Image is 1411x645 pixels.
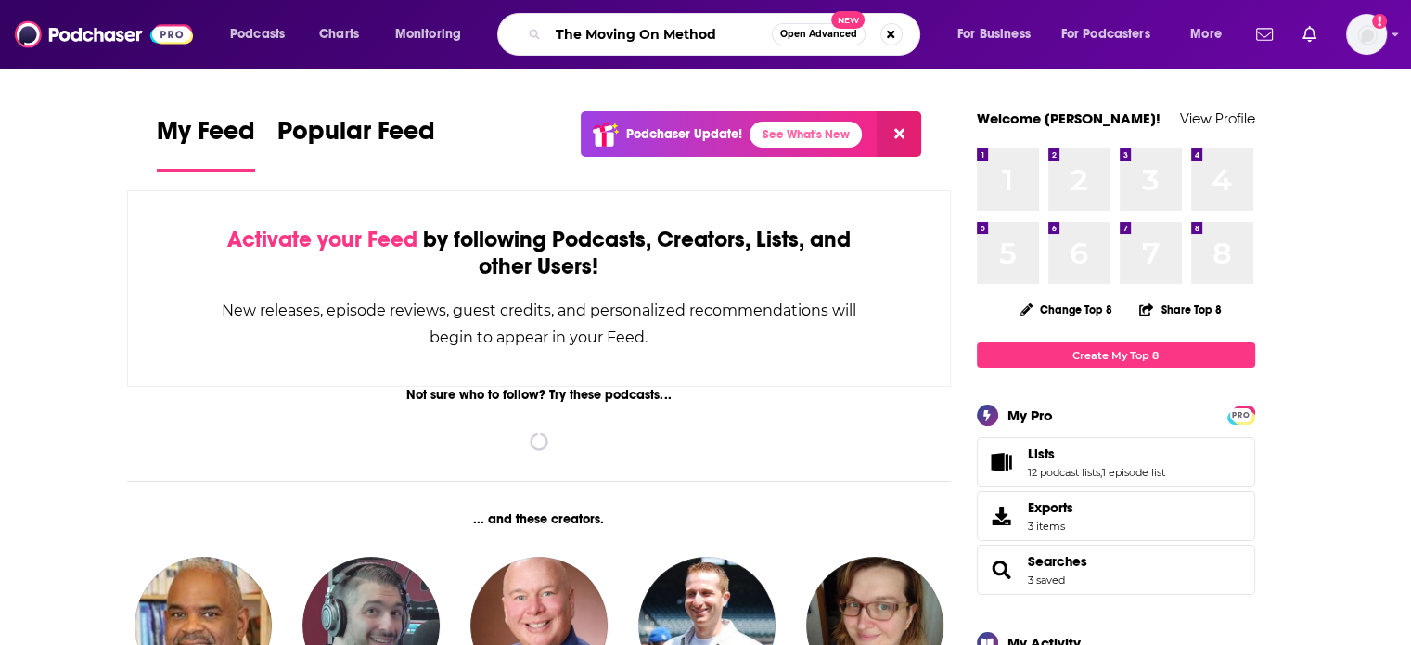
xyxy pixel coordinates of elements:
a: Charts [307,19,370,49]
a: Show notifications dropdown [1295,19,1324,50]
button: open menu [382,19,485,49]
button: Open AdvancedNew [772,23,866,45]
a: Popular Feed [277,115,435,172]
svg: Add a profile image [1372,14,1387,29]
span: Lists [1028,445,1055,462]
div: Search podcasts, credits, & more... [515,13,938,56]
span: Logged in as Bcprpro33 [1346,14,1387,55]
a: Show notifications dropdown [1249,19,1280,50]
span: Searches [977,545,1255,595]
a: Welcome [PERSON_NAME]! [977,110,1161,127]
button: Change Top 8 [1009,298,1124,321]
p: Podchaser Update! [626,126,742,142]
a: PRO [1230,407,1252,421]
a: See What's New [750,122,862,148]
span: Exports [1028,499,1073,516]
div: Not sure who to follow? Try these podcasts... [127,387,952,403]
a: Lists [1028,445,1165,462]
button: open menu [1049,19,1177,49]
button: Show profile menu [1346,14,1387,55]
button: open menu [944,19,1054,49]
a: Exports [977,491,1255,541]
span: Lists [977,437,1255,487]
span: For Business [957,21,1031,47]
a: 1 episode list [1102,466,1165,479]
div: My Pro [1007,406,1053,424]
span: Monitoring [395,21,461,47]
a: 3 saved [1028,574,1065,587]
span: Podcasts [230,21,285,47]
span: More [1190,21,1222,47]
span: Activate your Feed [227,226,417,253]
a: My Feed [157,115,255,172]
img: Podchaser - Follow, Share and Rate Podcasts [15,17,193,52]
span: PRO [1230,408,1252,422]
img: User Profile [1346,14,1387,55]
span: Charts [319,21,359,47]
a: View Profile [1180,110,1255,127]
span: My Feed [157,115,255,158]
button: open menu [217,19,309,49]
button: open menu [1177,19,1245,49]
span: Open Advanced [780,30,857,39]
span: For Podcasters [1061,21,1150,47]
div: ... and these creators. [127,511,952,527]
a: Lists [983,449,1020,475]
span: Popular Feed [277,115,435,158]
div: New releases, episode reviews, guest credits, and personalized recommendations will begin to appe... [221,297,858,351]
div: by following Podcasts, Creators, Lists, and other Users! [221,226,858,280]
a: Searches [983,557,1020,583]
a: 12 podcast lists [1028,466,1100,479]
span: Exports [983,503,1020,529]
input: Search podcasts, credits, & more... [548,19,772,49]
span: , [1100,466,1102,479]
a: Create My Top 8 [977,342,1255,368]
button: Share Top 8 [1138,291,1222,328]
span: New [831,11,865,29]
span: 3 items [1028,520,1073,533]
a: Searches [1028,553,1087,570]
